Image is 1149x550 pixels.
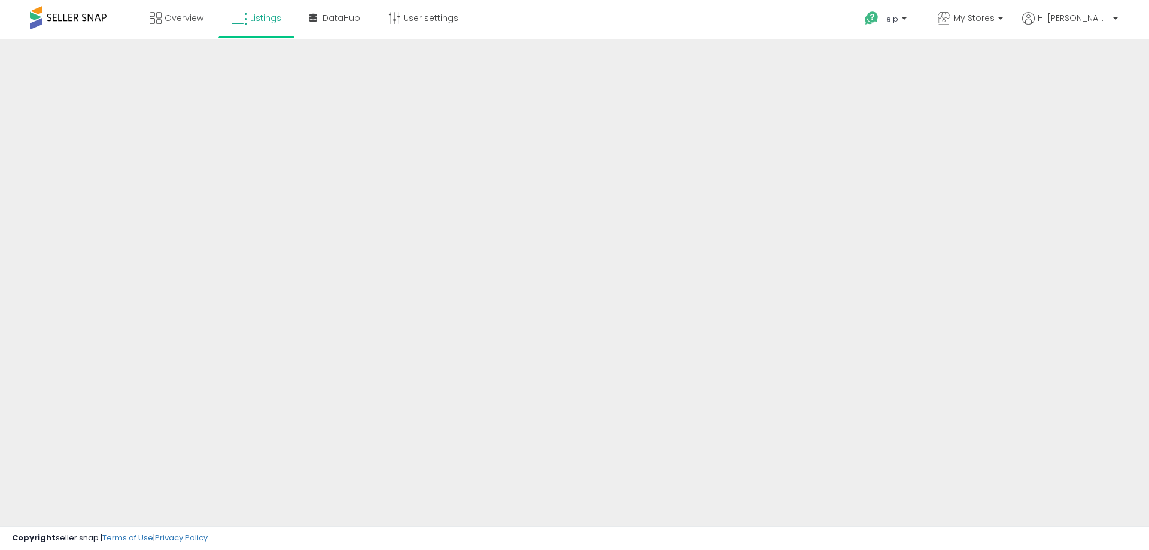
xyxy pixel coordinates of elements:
a: Privacy Policy [155,532,208,543]
i: Get Help [864,11,879,26]
a: Help [855,2,919,39]
span: Listings [250,12,281,24]
div: seller snap | | [12,533,208,544]
a: Terms of Use [102,532,153,543]
span: DataHub [323,12,360,24]
a: Hi [PERSON_NAME] [1022,12,1118,39]
span: Overview [165,12,203,24]
span: Help [882,14,898,24]
strong: Copyright [12,532,56,543]
span: My Stores [953,12,995,24]
span: Hi [PERSON_NAME] [1038,12,1110,24]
